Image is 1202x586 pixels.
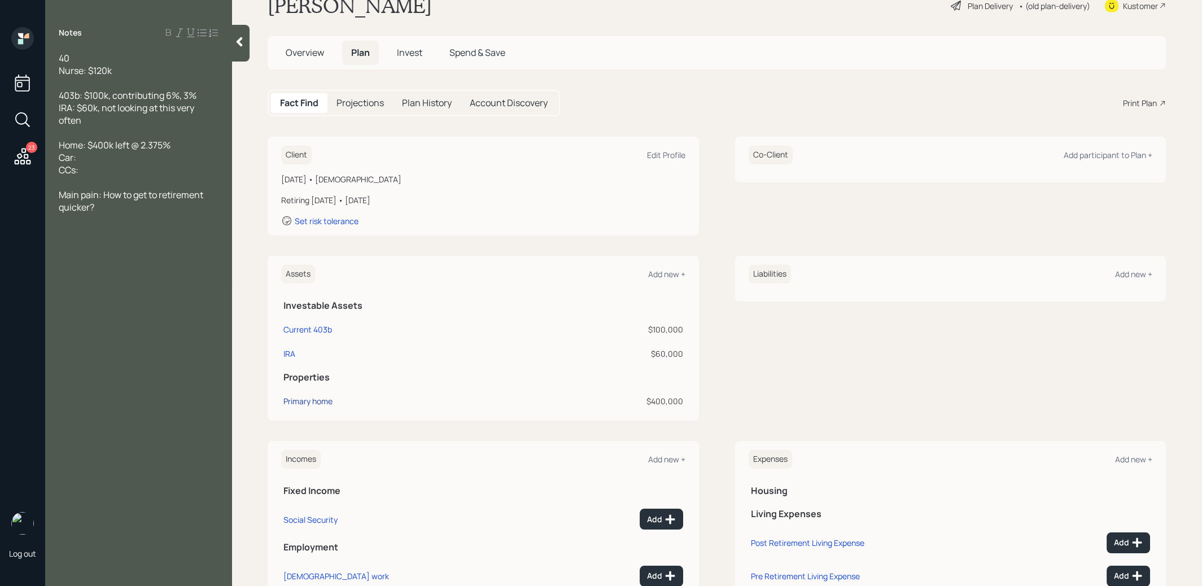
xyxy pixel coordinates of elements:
span: Spend & Save [449,46,505,59]
div: Add new + [648,454,685,465]
div: Add [1114,537,1143,548]
div: Edit Profile [647,150,685,160]
span: Invest [397,46,422,59]
h6: Expenses [749,450,792,469]
div: $60,000 [512,348,683,360]
span: Plan [351,46,370,59]
span: Home: $400k left @ 2.375% Car: CCs: [59,139,171,176]
div: IRA [283,348,295,360]
h5: Properties [283,372,683,383]
button: Add [1107,532,1150,553]
div: [DATE] • [DEMOGRAPHIC_DATA] [281,173,685,185]
div: Add new + [1115,454,1152,465]
h5: Investable Assets [283,300,683,311]
div: Log out [9,548,36,559]
div: $400,000 [512,395,683,407]
div: Add [647,570,676,581]
div: Add new + [648,269,685,279]
h5: Fixed Income [283,486,683,496]
div: Social Security [283,514,338,525]
div: Current 403b [283,323,332,335]
h6: Co-Client [749,146,793,164]
div: Add participant to Plan + [1064,150,1152,160]
h6: Assets [281,265,315,283]
h6: Client [281,146,312,164]
h5: Projections [336,98,384,108]
h5: Plan History [402,98,452,108]
h5: Employment [283,542,683,553]
span: 403b: $100k, contributing 6%, 3% IRA: $60k, not looking at this very often [59,89,196,126]
button: Add [640,509,683,530]
div: Primary home [283,395,333,407]
div: Add [1114,570,1143,581]
div: Pre Retirement Living Expense [751,571,860,581]
div: [DEMOGRAPHIC_DATA] work [283,571,389,581]
div: Add new + [1115,269,1152,279]
div: Print Plan [1123,97,1157,109]
h5: Living Expenses [751,509,1151,519]
div: Set risk tolerance [295,216,359,226]
h6: Incomes [281,450,321,469]
h5: Account Discovery [470,98,548,108]
span: Main pain: How to get to retirement quicker? [59,189,205,213]
h6: Liabilities [749,265,791,283]
div: $100,000 [512,323,683,335]
h5: Fact Find [280,98,318,108]
span: 40 Nurse: $120k [59,52,112,77]
img: treva-nostdahl-headshot.png [11,512,34,535]
div: Add [647,514,676,525]
span: Overview [286,46,324,59]
div: Post Retirement Living Expense [751,537,864,548]
div: Retiring [DATE] • [DATE] [281,194,685,206]
h5: Housing [751,486,1151,496]
label: Notes [59,27,82,38]
div: 23 [26,142,37,153]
